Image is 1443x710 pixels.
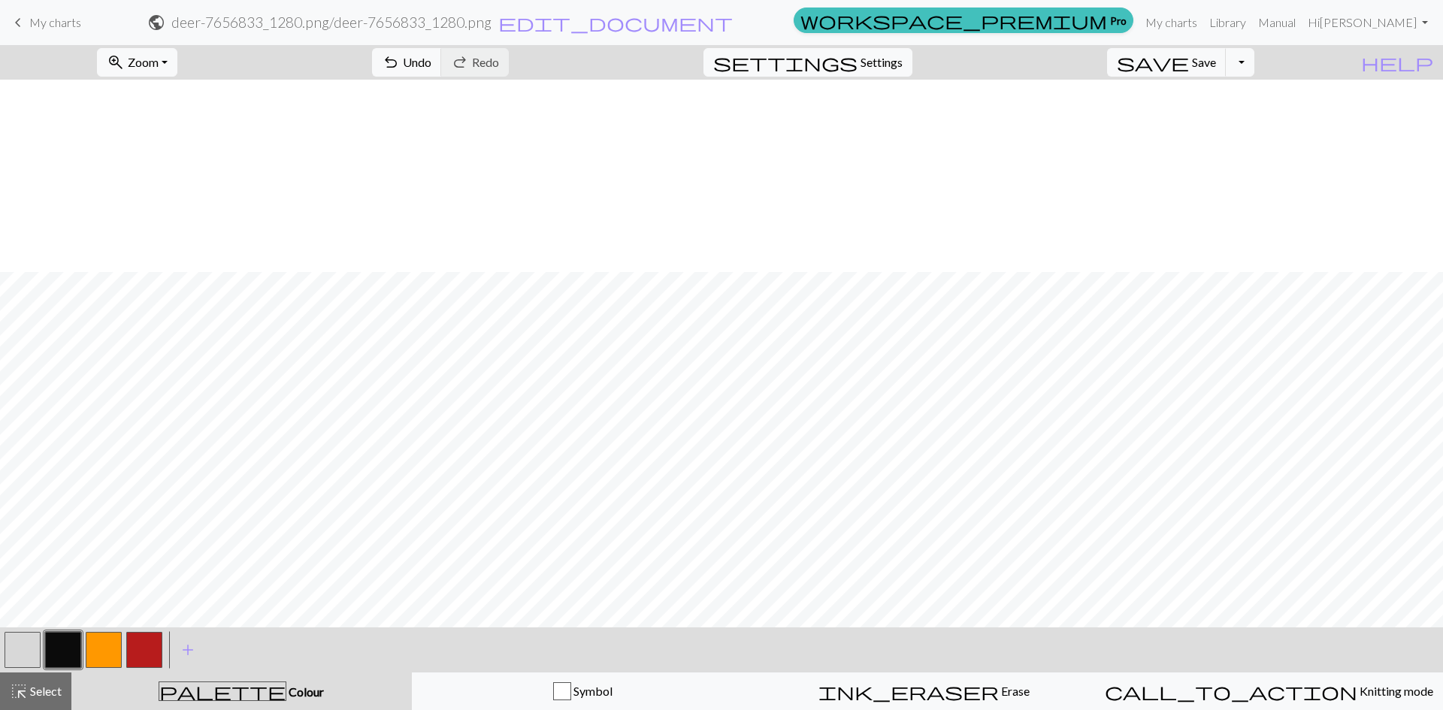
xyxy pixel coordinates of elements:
span: edit_document [498,12,733,33]
a: Manual [1252,8,1302,38]
span: My charts [29,15,81,29]
span: highlight_alt [10,681,28,702]
button: SettingsSettings [703,48,912,77]
button: Undo [372,48,442,77]
span: Select [28,684,62,698]
h2: deer-7656833_1280.png / deer-7656833_1280.png [171,14,492,31]
span: Settings [861,53,903,71]
span: palette [159,681,286,702]
i: Settings [713,53,858,71]
span: save [1117,52,1189,73]
span: Undo [403,55,431,69]
span: add [179,639,197,660]
button: Symbol [412,672,754,710]
a: My charts [1139,8,1203,38]
span: Zoom [128,55,159,69]
a: Hi[PERSON_NAME] [1302,8,1434,38]
span: undo [382,52,400,73]
span: Colour [286,684,324,699]
span: keyboard_arrow_left [9,12,27,33]
span: zoom_in [107,52,125,73]
span: ink_eraser [818,681,999,702]
button: Save [1107,48,1227,77]
a: Library [1203,8,1252,38]
button: Knitting mode [1095,672,1443,710]
a: Pro [794,8,1133,33]
span: Save [1192,55,1216,69]
a: My charts [9,10,81,35]
span: Symbol [571,684,613,698]
button: Colour [71,672,412,710]
span: settings [713,52,858,73]
span: workspace_premium [800,10,1107,31]
span: help [1361,52,1433,73]
button: Zoom [97,48,177,77]
span: call_to_action [1105,681,1357,702]
span: public [147,12,165,33]
button: Erase [753,672,1095,710]
span: Knitting mode [1357,684,1433,698]
span: Erase [999,684,1030,698]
